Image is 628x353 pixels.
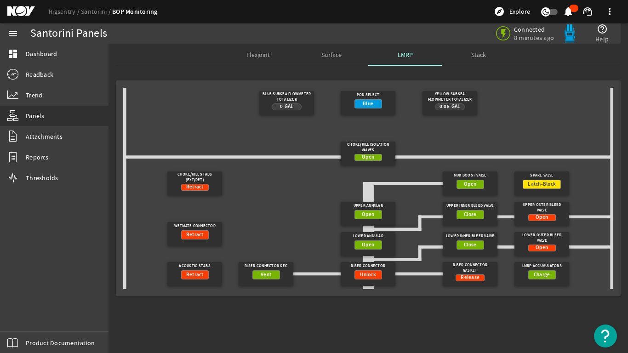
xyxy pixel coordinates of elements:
span: Latch-Block [528,180,556,189]
div: Blue Subsea Flowmeter Totalizer [262,91,311,103]
span: 0.06 [440,103,450,110]
span: Stack [471,51,486,58]
span: Unlock [360,270,376,279]
span: 8 minutes ago [514,34,554,42]
span: Retract [186,230,204,239]
img: Bluepod.svg [560,24,579,43]
div: Riser Connector Sec [241,262,291,270]
span: Open [362,153,374,162]
span: Trend [26,91,42,100]
span: Retract [186,270,204,279]
span: Blue [363,99,373,108]
div: Mud Boost Valve [445,171,495,180]
div: Acoustic Stabs [170,262,219,270]
span: Thresholds [26,173,58,182]
span: Flexjoint [246,51,270,58]
button: Open Resource Center [594,325,617,347]
span: Product Documentation [26,338,95,347]
div: Upper Annular [343,202,393,210]
a: Rigsentry [49,7,81,16]
span: Help [595,34,609,44]
div: Pod Select [343,91,393,99]
span: Panels [26,111,45,120]
mat-icon: explore [494,6,505,17]
div: Riser Connector Gasket [445,262,495,274]
span: Open [536,243,548,252]
span: Open [464,180,476,189]
mat-icon: notifications [563,6,574,17]
div: Choke/Kill Isolation Valves [343,142,393,154]
div: Riser Connector [343,262,393,270]
mat-icon: support_agent [582,6,593,17]
span: Open [536,213,548,222]
div: Wetmate Connector [170,222,219,230]
div: Santorini Panels [30,29,107,38]
span: Explore [509,7,530,16]
span: Close [464,210,476,219]
span: Vent [261,270,271,279]
div: Lower Outer Bleed Valve [517,232,566,245]
span: Release [461,273,480,282]
div: Lower Annular [343,232,393,240]
a: BOP Monitoring [112,7,158,16]
a: Santorini [81,7,112,16]
span: Attachments [26,132,63,141]
div: Upper Inner Bleed Valve [445,202,495,210]
span: Surface [321,51,342,58]
span: Close [464,240,476,250]
mat-icon: help_outline [597,23,608,34]
span: Open [362,240,374,250]
span: Dashboard [26,49,57,58]
span: Retract [186,182,204,192]
div: LMRP Accumulators [517,262,566,270]
span: Charge [534,270,550,279]
span: Connected [514,25,554,34]
div: Lower Inner Bleed Valve [445,232,495,240]
div: Upper Outer Bleed Valve [517,202,566,214]
div: Spare Valve [517,171,566,180]
span: Reports [26,153,48,162]
div: Yellow Subsea Flowmeter Totalizer [425,91,474,103]
span: Open [362,210,374,219]
span: LMRP [398,51,413,58]
button: Explore [490,4,534,19]
span: Gal [451,103,461,110]
span: Readback [26,70,53,79]
mat-icon: menu [7,28,18,39]
span: Gal [285,103,294,110]
span: 0 [280,103,283,110]
div: Choke/Kill Stabs (Ext/Ret) [170,171,219,184]
button: more_vert [599,0,621,23]
mat-icon: dashboard [7,48,18,59]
